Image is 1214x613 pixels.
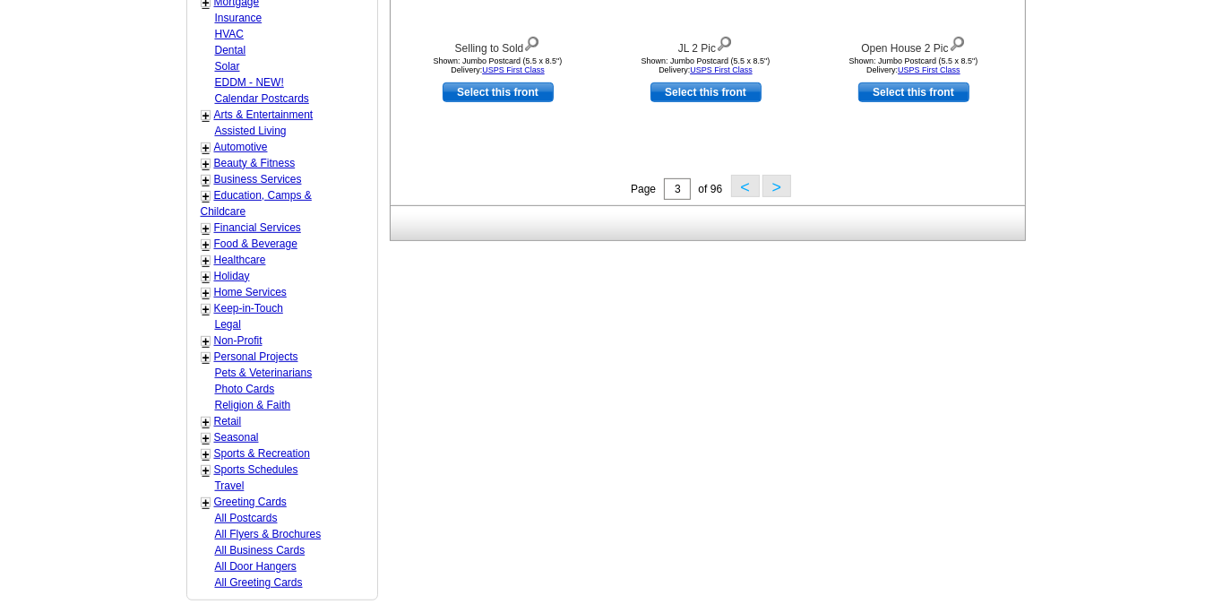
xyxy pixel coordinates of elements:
a: + [202,286,210,300]
a: + [202,302,210,316]
a: use this design [443,82,554,102]
div: Shown: Jumbo Postcard (5.5 x 8.5") Delivery: [607,56,805,74]
a: Automotive [214,141,268,153]
a: Sports & Recreation [214,447,310,460]
button: > [762,175,791,197]
a: Beauty & Fitness [214,157,296,169]
a: Healthcare [214,254,266,266]
a: Arts & Entertainment [214,108,314,121]
a: Travel [215,479,245,492]
a: Retail [214,415,242,427]
a: + [202,415,210,429]
a: EDDM - NEW! [215,76,284,89]
a: Keep-in-Touch [214,302,283,315]
a: Greeting Cards [214,496,287,508]
span: Page [631,183,656,195]
a: Education, Camps & Childcare [201,189,312,218]
a: Business Services [214,173,302,186]
a: + [202,173,210,187]
a: All Flyers & Brochures [215,528,322,540]
a: Pets & Veterinarians [215,367,313,379]
a: + [202,254,210,268]
a: + [202,237,210,252]
a: Sports Schedules [214,463,298,476]
a: Financial Services [214,221,301,234]
a: use this design [650,82,762,102]
a: All Door Hangers [215,560,297,573]
a: + [202,157,210,171]
a: Religion & Faith [215,399,291,411]
div: Shown: Jumbo Postcard (5.5 x 8.5") Delivery: [400,56,597,74]
a: + [202,221,210,236]
a: use this design [858,82,969,102]
a: Legal [215,318,241,331]
a: + [202,141,210,155]
a: Personal Projects [214,350,298,363]
a: Assisted Living [215,125,287,137]
a: USPS First Class [482,65,545,74]
a: Food & Beverage [214,237,297,250]
a: Insurance [215,12,263,24]
a: All Postcards [215,512,278,524]
a: + [202,189,210,203]
a: + [202,431,210,445]
iframe: LiveChat chat widget [856,196,1214,613]
a: Seasonal [214,431,259,444]
a: + [202,463,210,478]
img: view design details [716,32,733,52]
a: + [202,447,210,462]
a: Home Services [214,286,287,298]
a: Solar [215,60,240,73]
span: of 96 [698,183,722,195]
a: Non-Profit [214,334,263,347]
img: view design details [523,32,540,52]
a: HVAC [215,28,244,40]
img: view design details [949,32,966,52]
div: Selling to Sold [400,32,597,56]
a: Dental [215,44,246,56]
a: Photo Cards [215,383,275,395]
a: + [202,270,210,284]
button: < [731,175,760,197]
a: + [202,350,210,365]
div: Open House 2 Pic [815,32,1012,56]
div: Shown: Jumbo Postcard (5.5 x 8.5") Delivery: [815,56,1012,74]
a: + [202,334,210,349]
a: Holiday [214,270,250,282]
a: All Business Cards [215,544,306,557]
a: + [202,496,210,510]
a: All Greeting Cards [215,576,303,589]
a: + [202,108,210,123]
div: JL 2 Pic [607,32,805,56]
a: USPS First Class [898,65,960,74]
a: USPS First Class [690,65,753,74]
a: Calendar Postcards [215,92,309,105]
